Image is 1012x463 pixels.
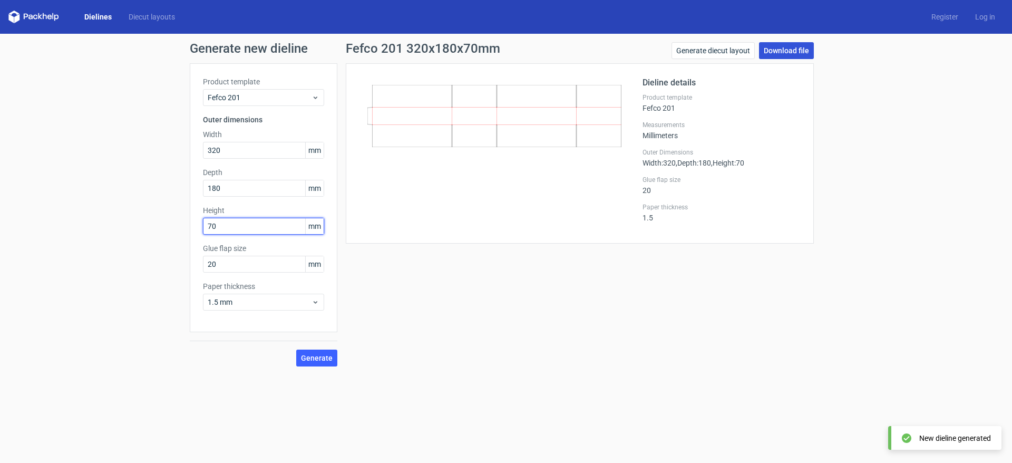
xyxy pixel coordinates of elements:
[967,12,1004,22] a: Log in
[203,129,324,140] label: Width
[711,159,744,167] span: , Height : 70
[208,297,312,307] span: 1.5 mm
[643,176,801,195] div: 20
[120,12,183,22] a: Diecut layouts
[305,256,324,272] span: mm
[643,203,801,211] label: Paper thickness
[203,114,324,125] h3: Outer dimensions
[676,159,711,167] span: , Depth : 180
[643,148,801,157] label: Outer Dimensions
[643,93,801,102] label: Product template
[643,176,801,184] label: Glue flap size
[346,42,500,55] h1: Fefco 201 320x180x70mm
[643,121,801,140] div: Millimeters
[305,180,324,196] span: mm
[919,433,991,443] div: New dieline generated
[643,121,801,129] label: Measurements
[643,159,676,167] span: Width : 320
[643,203,801,222] div: 1.5
[301,354,333,362] span: Generate
[76,12,120,22] a: Dielines
[190,42,822,55] h1: Generate new dieline
[208,92,312,103] span: Fefco 201
[643,76,801,89] h2: Dieline details
[672,42,755,59] a: Generate diecut layout
[203,281,324,292] label: Paper thickness
[203,243,324,254] label: Glue flap size
[643,93,801,112] div: Fefco 201
[923,12,967,22] a: Register
[203,167,324,178] label: Depth
[759,42,814,59] a: Download file
[203,76,324,87] label: Product template
[296,350,337,366] button: Generate
[305,218,324,234] span: mm
[305,142,324,158] span: mm
[203,205,324,216] label: Height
